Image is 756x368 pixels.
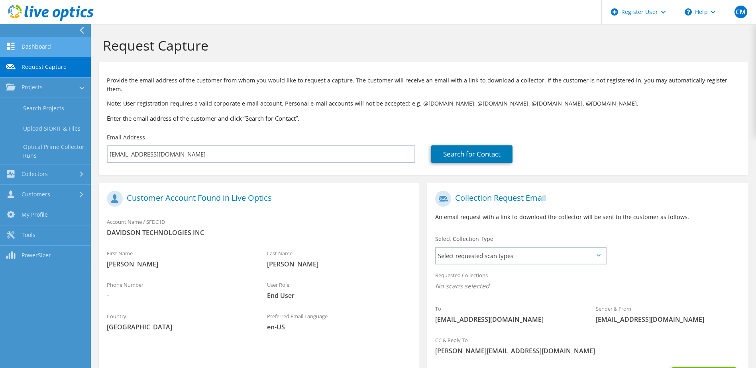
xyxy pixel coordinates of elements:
[436,248,605,264] span: Select requested scan types
[588,300,748,328] div: Sender & From
[259,245,419,272] div: Last Name
[107,99,740,108] p: Note: User registration requires a valid corporate e-mail account. Personal e-mail accounts will ...
[427,300,587,328] div: To
[596,315,740,324] span: [EMAIL_ADDRESS][DOMAIN_NAME]
[107,228,411,237] span: DAVIDSON TECHNOLOGIES INC
[99,308,259,335] div: Country
[259,276,419,304] div: User Role
[107,323,251,331] span: [GEOGRAPHIC_DATA]
[685,8,692,16] svg: \n
[259,308,419,335] div: Preferred Email Language
[267,260,411,268] span: [PERSON_NAME]
[103,37,740,54] h1: Request Capture
[107,191,407,207] h1: Customer Account Found in Live Optics
[99,276,259,304] div: Phone Number
[734,6,747,18] span: CM
[107,114,740,123] h3: Enter the email address of the customer and click “Search for Contact”.
[107,133,145,141] label: Email Address
[435,235,493,243] label: Select Collection Type
[435,282,740,290] span: No scans selected
[267,291,411,300] span: End User
[431,145,513,163] a: Search for Contact
[427,267,748,296] div: Requested Collections
[435,346,740,355] span: [PERSON_NAME][EMAIL_ADDRESS][DOMAIN_NAME]
[427,332,748,359] div: CC & Reply To
[435,191,736,207] h1: Collection Request Email
[435,315,579,324] span: [EMAIL_ADDRESS][DOMAIN_NAME]
[99,213,419,241] div: Account Name / SFDC ID
[99,245,259,272] div: First Name
[267,323,411,331] span: en-US
[107,260,251,268] span: [PERSON_NAME]
[435,213,740,221] p: An email request with a link to download the collector will be sent to the customer as follows.
[107,291,251,300] span: -
[107,76,740,94] p: Provide the email address of the customer from whom you would like to request a capture. The cust...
